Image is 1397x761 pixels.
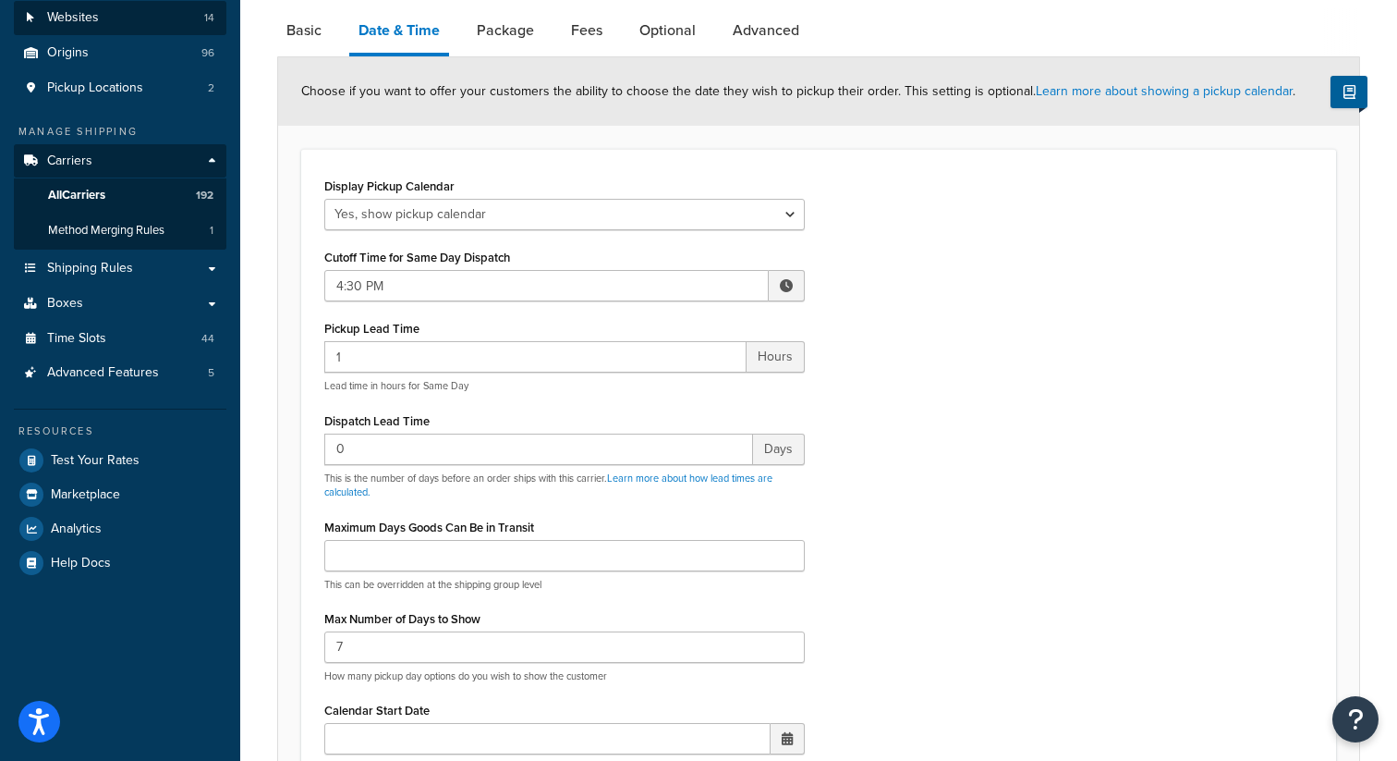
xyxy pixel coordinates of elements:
[201,45,214,61] span: 96
[468,8,543,53] a: Package
[753,434,805,465] span: Days
[14,71,226,105] a: Pickup Locations2
[324,472,805,500] p: This is the number of days before an order ships with this carrier.
[14,124,226,140] div: Manage Shipping
[324,669,805,683] p: How many pickup day options do you wish to show the customer
[47,80,143,96] span: Pickup Locations
[14,1,226,35] a: Websites14
[201,331,214,347] span: 44
[47,296,83,312] span: Boxes
[14,144,226,250] li: Carriers
[51,522,102,537] span: Analytics
[14,178,226,213] a: AllCarriers192
[47,153,92,169] span: Carriers
[324,322,419,336] label: Pickup Lead Time
[324,471,772,499] a: Learn more about how lead times are calculated.
[47,331,106,347] span: Time Slots
[14,512,226,546] a: Analytics
[14,214,226,248] a: Method Merging Rules1
[277,8,331,53] a: Basic
[47,365,159,381] span: Advanced Features
[47,261,133,276] span: Shipping Rules
[204,10,214,26] span: 14
[14,214,226,248] li: Method Merging Rules
[14,444,226,477] a: Test Your Rates
[324,179,455,193] label: Display Pickup Calendar
[14,1,226,35] li: Websites
[51,487,120,503] span: Marketplace
[301,81,1295,101] span: Choose if you want to offer your customers the ability to choose the date they wish to pickup the...
[51,556,111,571] span: Help Docs
[14,287,226,321] a: Boxes
[210,223,213,239] span: 1
[208,80,214,96] span: 2
[14,36,226,70] a: Origins96
[324,521,534,534] label: Maximum Days Goods Can Be in Transit
[14,71,226,105] li: Pickup Locations
[14,423,226,439] div: Resources
[47,10,99,26] span: Websites
[324,704,430,718] label: Calendar Start Date
[349,8,449,56] a: Date & Time
[14,546,226,580] a: Help Docs
[1330,76,1367,108] button: Show Help Docs
[324,414,430,428] label: Dispatch Lead Time
[14,356,226,390] a: Advanced Features5
[14,36,226,70] li: Origins
[208,365,214,381] span: 5
[48,188,105,203] span: All Carriers
[14,478,226,511] a: Marketplace
[562,8,612,53] a: Fees
[51,453,140,469] span: Test Your Rates
[48,223,164,239] span: Method Merging Rules
[14,322,226,356] li: Time Slots
[196,188,213,203] span: 192
[14,252,226,286] a: Shipping Rules
[324,578,805,592] p: This can be overridden at the shipping group level
[324,612,480,626] label: Max Number of Days to Show
[1036,81,1293,101] a: Learn more about showing a pickup calendar
[324,379,805,393] p: Lead time in hours for Same Day
[723,8,808,53] a: Advanced
[47,45,89,61] span: Origins
[14,356,226,390] li: Advanced Features
[630,8,705,53] a: Optional
[324,251,510,264] label: Cutoff Time for Same Day Dispatch
[1332,696,1379,743] button: Open Resource Center
[14,322,226,356] a: Time Slots44
[14,144,226,178] a: Carriers
[747,341,805,373] span: Hours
